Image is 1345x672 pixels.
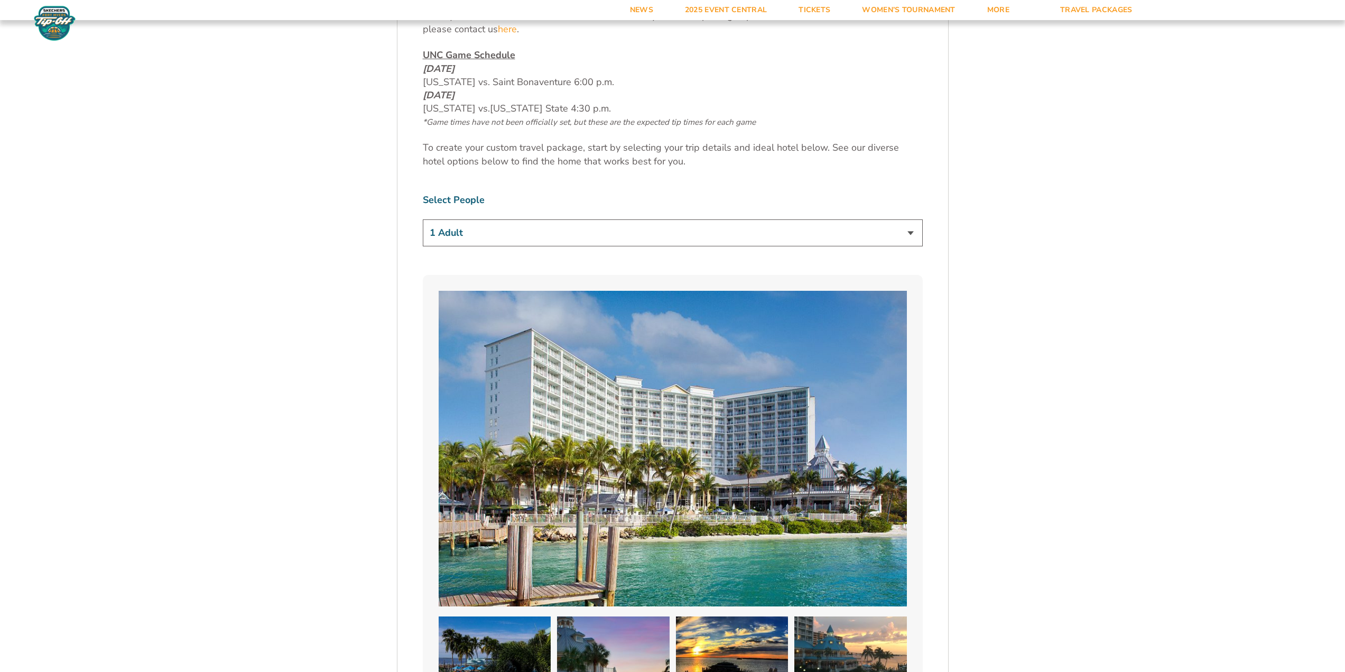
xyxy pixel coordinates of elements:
[423,89,454,102] em: [DATE]
[423,194,923,207] label: Select People
[423,49,923,128] p: [US_STATE] vs. Saint Bonaventure 6:00 p.m. [US_STATE]
[490,102,611,115] span: [US_STATE] State 4:30 p.m.
[32,5,78,41] img: Fort Myers Tip-Off
[423,117,756,127] span: *Game times have not been officially set, but these are the expected tip times for each game
[498,23,517,36] a: here
[423,49,515,61] u: UNC Game Schedule
[478,102,490,115] span: vs.
[423,62,454,75] em: [DATE]
[423,141,923,168] p: To create your custom travel package, start by selecting your trip details and ideal hotel below....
